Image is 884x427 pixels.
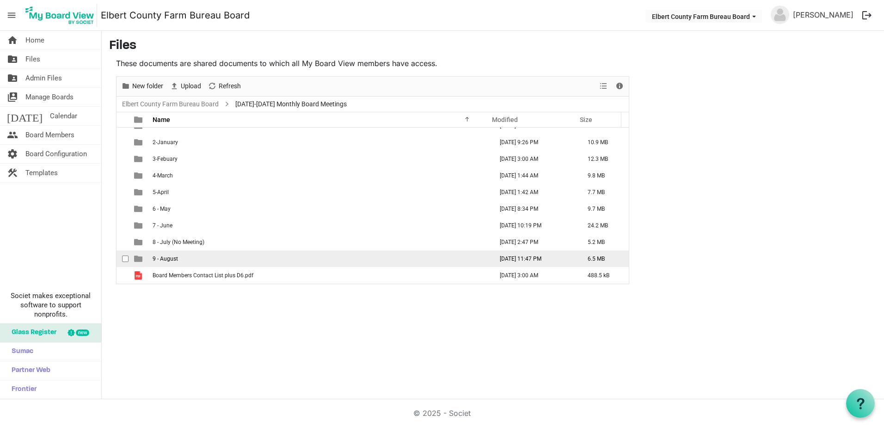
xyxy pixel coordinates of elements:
td: checkbox [117,151,129,167]
span: settings [7,145,18,163]
td: Board Members Contact List plus D6.pdf is template cell column header Name [150,267,490,284]
span: 8 - July (No Meeting) [153,239,204,245]
td: is template cell column header type [129,250,150,267]
td: is template cell column header type [129,151,150,167]
span: 6 - May [153,206,171,212]
span: New folder [131,80,164,92]
div: Refresh [204,77,244,96]
span: home [7,31,18,49]
span: Home [25,31,44,49]
span: people [7,126,18,144]
td: 6.5 MB is template cell column header Size [578,250,629,267]
td: checkbox [117,167,129,184]
td: is template cell column header type [129,267,150,284]
button: New folder [120,80,165,92]
div: Details [612,77,627,96]
td: is template cell column header type [129,167,150,184]
button: logout [857,6,877,25]
a: Elbert County Farm Bureau Board [101,6,250,24]
div: Upload [166,77,204,96]
td: checkbox [117,250,129,267]
span: 9 - August [153,256,178,262]
span: menu [3,6,20,24]
td: is template cell column header type [129,201,150,217]
td: 4-March is template cell column header Name [150,167,490,184]
td: 5.2 MB is template cell column header Size [578,234,629,250]
a: [PERSON_NAME] [789,6,857,24]
td: 3-Febuary is template cell column header Name [150,151,490,167]
button: Upload [168,80,203,92]
td: 12.3 MB is template cell column header Size [578,151,629,167]
td: 10.9 MB is template cell column header Size [578,134,629,151]
span: 4-March [153,172,173,179]
div: View [596,77,612,96]
img: no-profile-picture.svg [771,6,789,24]
h3: Files [109,38,877,54]
div: New folder [118,77,166,96]
td: 8 - July (No Meeting) is template cell column header Name [150,234,490,250]
td: February 27, 2025 3:00 AM column header Modified [490,151,578,167]
div: new [76,329,89,336]
span: Frontier [7,380,37,399]
td: 488.5 kB is template cell column header Size [578,267,629,284]
td: 9 - August is template cell column header Name [150,250,490,267]
td: checkbox [117,234,129,250]
span: switch_account [7,88,18,106]
td: 9.7 MB is template cell column header Size [578,201,629,217]
span: construction [7,164,18,182]
td: is template cell column header type [129,217,150,234]
span: Glass Register [7,323,56,342]
td: 6 - May is template cell column header Name [150,201,490,217]
span: 5-April [153,189,169,195]
a: © 2025 - Societ [413,409,471,418]
td: January 23, 2025 9:26 PM column header Modified [490,134,578,151]
td: May 19, 2025 1:42 AM column header Modified [490,184,578,201]
td: June 26, 2025 10:19 PM column header Modified [490,217,578,234]
td: August 26, 2025 11:47 PM column header Modified [490,250,578,267]
a: My Board View Logo [23,4,101,27]
td: checkbox [117,134,129,151]
button: Elbert County Farm Bureau Board dropdownbutton [646,10,762,23]
span: Calendar [50,107,77,125]
span: 7 - June [153,222,172,229]
td: April 17, 2025 1:44 AM column header Modified [490,167,578,184]
span: Refresh [218,80,242,92]
span: Board Configuration [25,145,87,163]
td: 7 - June is template cell column header Name [150,217,490,234]
span: Modified [492,116,518,123]
button: View dropdownbutton [598,80,609,92]
span: Sumac [7,342,33,361]
span: 2-January [153,139,178,146]
span: folder_shared [7,69,18,87]
td: 24.2 MB is template cell column header Size [578,217,629,234]
td: 5-April is template cell column header Name [150,184,490,201]
span: 3-Febuary [153,156,178,162]
td: checkbox [117,184,129,201]
td: 9.8 MB is template cell column header Size [578,167,629,184]
span: Name [153,116,170,123]
span: Files [25,50,40,68]
td: checkbox [117,217,129,234]
p: These documents are shared documents to which all My Board View members have access. [116,58,629,69]
td: 2-January is template cell column header Name [150,134,490,151]
button: Refresh [206,80,243,92]
span: folder_shared [7,50,18,68]
td: February 27, 2025 3:00 AM column header Modified [490,267,578,284]
span: Board Members [25,126,74,144]
td: 7.7 MB is template cell column header Size [578,184,629,201]
img: My Board View Logo [23,4,97,27]
td: is template cell column header type [129,234,150,250]
span: Templates [25,164,58,182]
td: is template cell column header type [129,184,150,201]
span: [DATE] [7,107,43,125]
span: Manage Boards [25,88,74,106]
td: May 22, 2025 8:34 PM column header Modified [490,201,578,217]
span: Upload [180,80,202,92]
span: Board Members Contact List plus D6.pdf [153,272,253,279]
span: Societ makes exceptional software to support nonprofits. [4,291,97,319]
td: checkbox [117,267,129,284]
span: Size [580,116,592,123]
button: Details [614,80,626,92]
span: [DATE]-[DATE] Monthly Board Meetings [233,98,349,110]
span: Partner Web [7,361,50,380]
